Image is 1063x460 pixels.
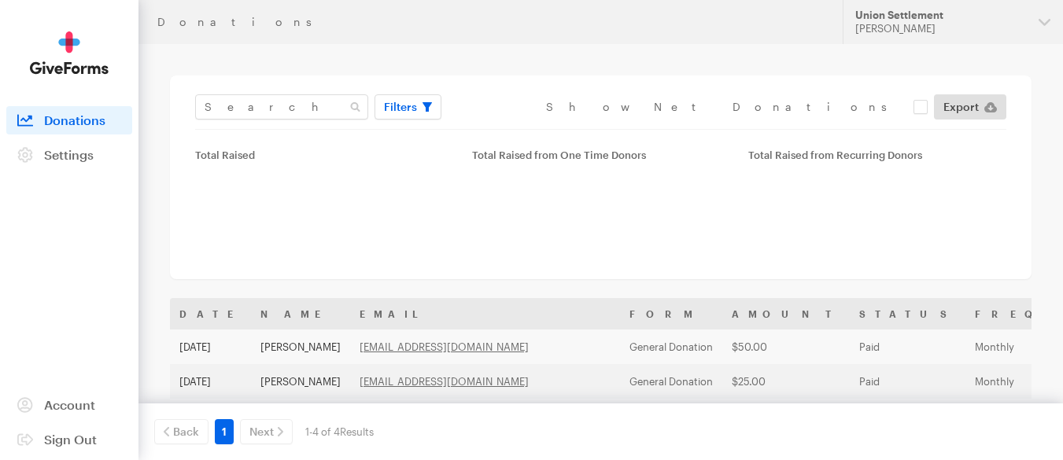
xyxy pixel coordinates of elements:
div: Union Settlement [855,9,1026,22]
a: Donations [6,106,132,134]
th: Name [251,298,350,329]
input: Search Name & Email [195,94,368,120]
td: [PERSON_NAME] [251,364,350,399]
span: Account [44,397,95,412]
a: Account [6,391,132,419]
th: Amount [722,298,850,329]
div: 1-4 of 4 [305,419,374,444]
span: Settings [44,147,94,162]
span: Donations [44,112,105,127]
td: Paid [850,364,965,399]
a: Settings [6,141,132,169]
td: [PERSON_NAME] [251,399,350,433]
th: Date [170,298,251,329]
div: Total Raised from One Time Donors [472,149,730,161]
td: $50.00 [722,329,850,364]
div: [PERSON_NAME] [855,22,1026,35]
td: General Donation [620,399,722,433]
a: Export [934,94,1006,120]
div: Total Raised from Recurring Donors [748,149,1006,161]
td: Paid [850,399,965,433]
img: GiveForms [30,31,109,75]
td: [DATE] [170,329,251,364]
div: Total Raised [195,149,453,161]
span: Results [340,425,374,438]
td: General Donation [620,364,722,399]
a: Sign Out [6,425,132,454]
th: Email [350,298,620,329]
span: Filters [384,98,417,116]
td: $25.00 [722,364,850,399]
span: Sign Out [44,432,97,447]
td: [DATE] [170,399,251,433]
a: [EMAIL_ADDRESS][DOMAIN_NAME] [360,375,529,388]
td: Paid [850,329,965,364]
td: $21.18 [722,399,850,433]
td: [PERSON_NAME] [251,329,350,364]
button: Filters [375,94,441,120]
th: Status [850,298,965,329]
a: [EMAIL_ADDRESS][DOMAIN_NAME] [360,340,529,353]
span: Export [943,98,979,116]
td: General Donation [620,329,722,364]
th: Form [620,298,722,329]
td: [DATE] [170,364,251,399]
